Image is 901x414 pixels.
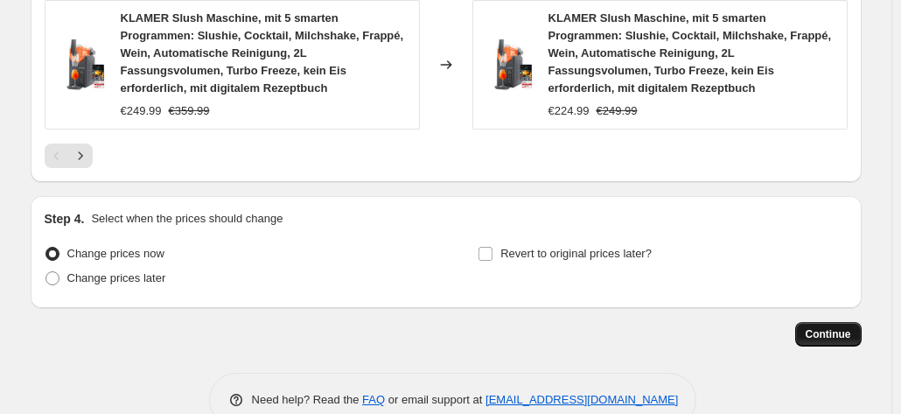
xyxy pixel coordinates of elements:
span: Need help? Read the [252,393,363,406]
nav: Pagination [45,144,93,168]
span: Continue [806,327,851,341]
span: Change prices later [67,271,166,284]
span: KLAMER Slush Maschine, mit 5 smarten Programmen: Slushie, Cocktail, Milchshake, Frappé, Wein, Aut... [121,11,404,95]
img: 81YCC09w5PL_80x.jpg [482,39,534,91]
div: €224.99 [548,102,590,120]
strike: €359.99 [169,102,210,120]
strike: €249.99 [597,102,638,120]
h2: Step 4. [45,210,85,228]
button: Continue [795,322,862,347]
button: Next [68,144,93,168]
a: FAQ [362,393,385,406]
a: [EMAIL_ADDRESS][DOMAIN_NAME] [485,393,678,406]
span: Revert to original prices later? [500,247,652,260]
span: Change prices now [67,247,164,260]
img: 81YCC09w5PL_80x.jpg [54,39,107,91]
div: €249.99 [121,102,162,120]
span: KLAMER Slush Maschine, mit 5 smarten Programmen: Slushie, Cocktail, Milchshake, Frappé, Wein, Aut... [548,11,832,95]
span: or email support at [385,393,485,406]
p: Select when the prices should change [91,210,283,228]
